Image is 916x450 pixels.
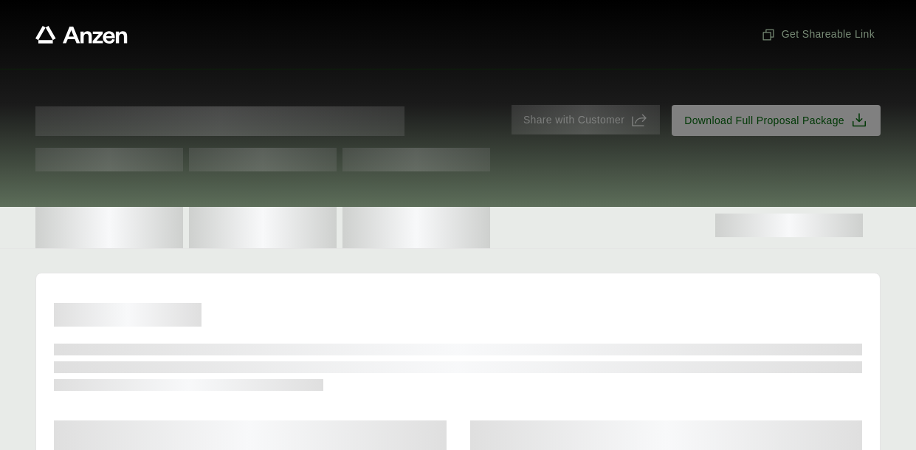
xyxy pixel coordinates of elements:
span: Test [189,148,337,171]
button: Get Shareable Link [755,21,881,48]
span: Test [35,148,183,171]
span: Test [342,148,490,171]
span: Share with Customer [523,112,624,128]
span: Get Shareable Link [761,27,875,42]
a: Anzen website [35,26,128,44]
span: Proposal for [35,106,404,136]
